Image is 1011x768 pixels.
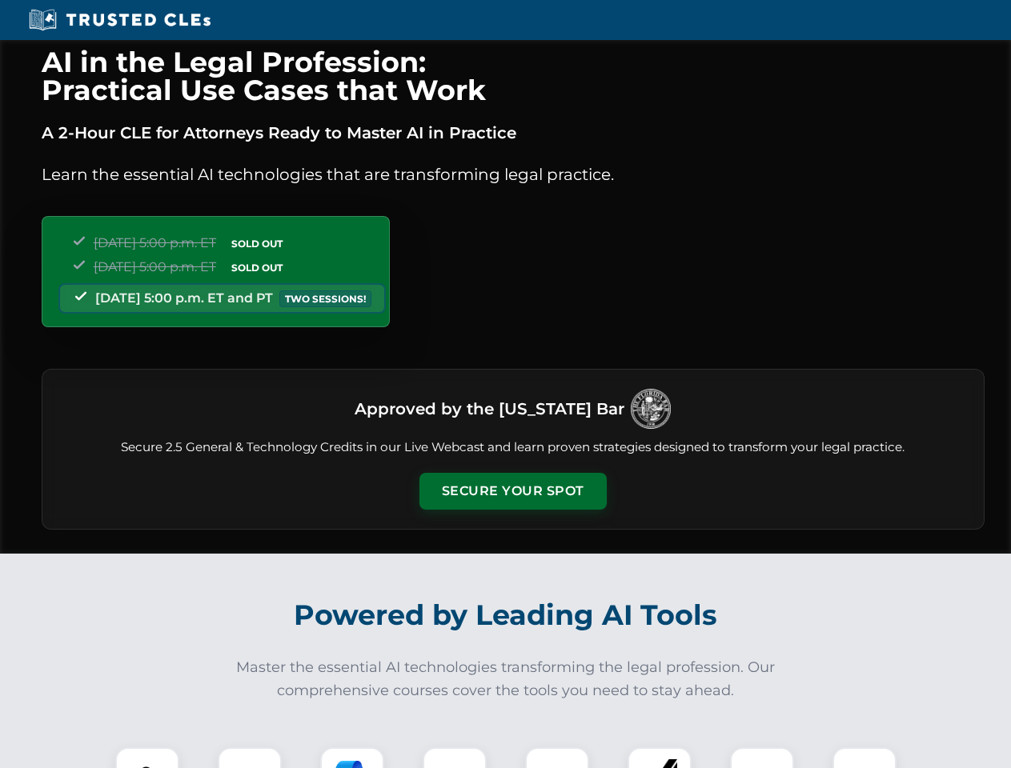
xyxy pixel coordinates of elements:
p: Learn the essential AI technologies that are transforming legal practice. [42,162,985,187]
img: Trusted CLEs [24,8,215,32]
span: SOLD OUT [226,259,288,276]
p: Master the essential AI technologies transforming the legal profession. Our comprehensive courses... [226,656,786,702]
p: Secure 2.5 General & Technology Credits in our Live Webcast and learn proven strategies designed ... [62,438,965,457]
h3: Approved by the [US_STATE] Bar [355,394,624,423]
h1: AI in the Legal Profession: Practical Use Cases that Work [42,48,985,104]
span: [DATE] 5:00 p.m. ET [94,235,216,250]
span: [DATE] 5:00 p.m. ET [94,259,216,274]
p: A 2-Hour CLE for Attorneys Ready to Master AI in Practice [42,120,985,146]
span: SOLD OUT [226,235,288,252]
h2: Powered by Leading AI Tools [62,587,949,643]
img: Logo [631,389,671,429]
button: Secure Your Spot [419,473,607,510]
